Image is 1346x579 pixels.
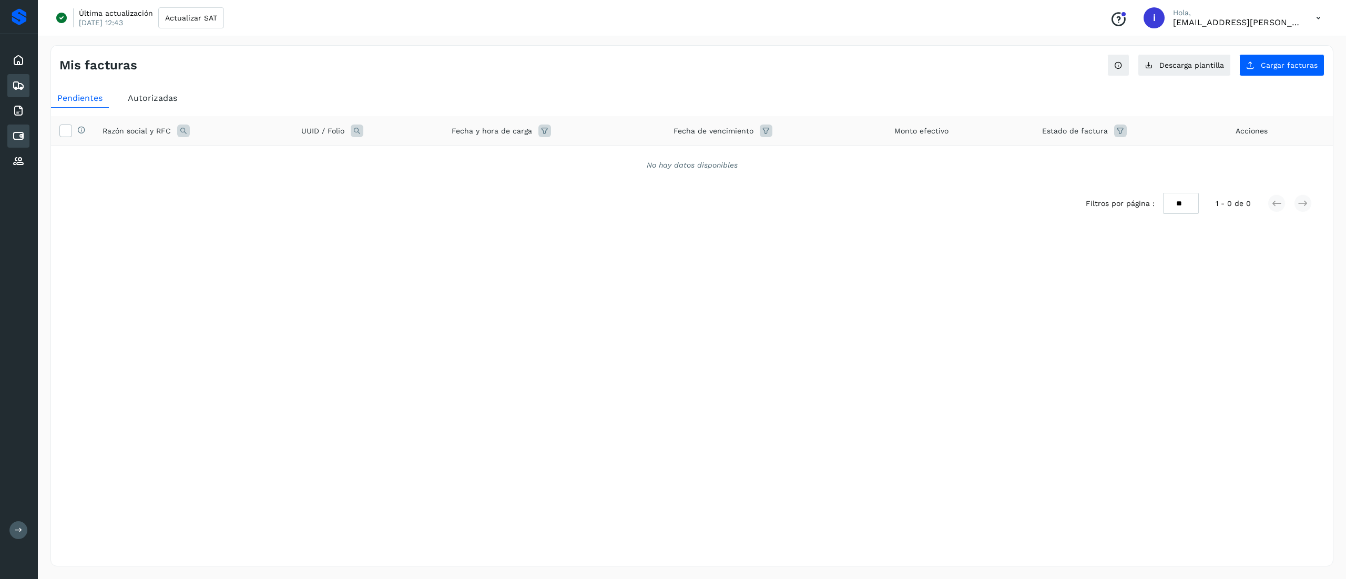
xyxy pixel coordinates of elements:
[128,93,177,103] span: Autorizadas
[1173,8,1299,17] p: Hola,
[165,14,217,22] span: Actualizar SAT
[301,126,344,137] span: UUID / Folio
[1239,54,1324,76] button: Cargar facturas
[1236,126,1268,137] span: Acciones
[79,8,153,18] p: Última actualización
[1138,54,1231,76] button: Descarga plantilla
[452,126,532,137] span: Fecha y hora de carga
[158,7,224,28] button: Actualizar SAT
[1261,61,1318,69] span: Cargar facturas
[57,93,103,103] span: Pendientes
[894,126,949,137] span: Monto efectivo
[1216,198,1251,209] span: 1 - 0 de 0
[7,49,29,72] div: Inicio
[674,126,753,137] span: Fecha de vencimiento
[1159,61,1224,69] span: Descarga plantilla
[79,18,123,27] p: [DATE] 12:43
[7,99,29,122] div: Facturas
[7,74,29,97] div: Embarques
[65,160,1319,171] div: No hay datos disponibles
[7,150,29,173] div: Proveedores
[59,58,137,73] h4: Mis facturas
[1086,198,1155,209] span: Filtros por página :
[103,126,171,137] span: Razón social y RFC
[1173,17,1299,27] p: ikm@vink.com.mx
[7,125,29,148] div: Cuentas por pagar
[1042,126,1108,137] span: Estado de factura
